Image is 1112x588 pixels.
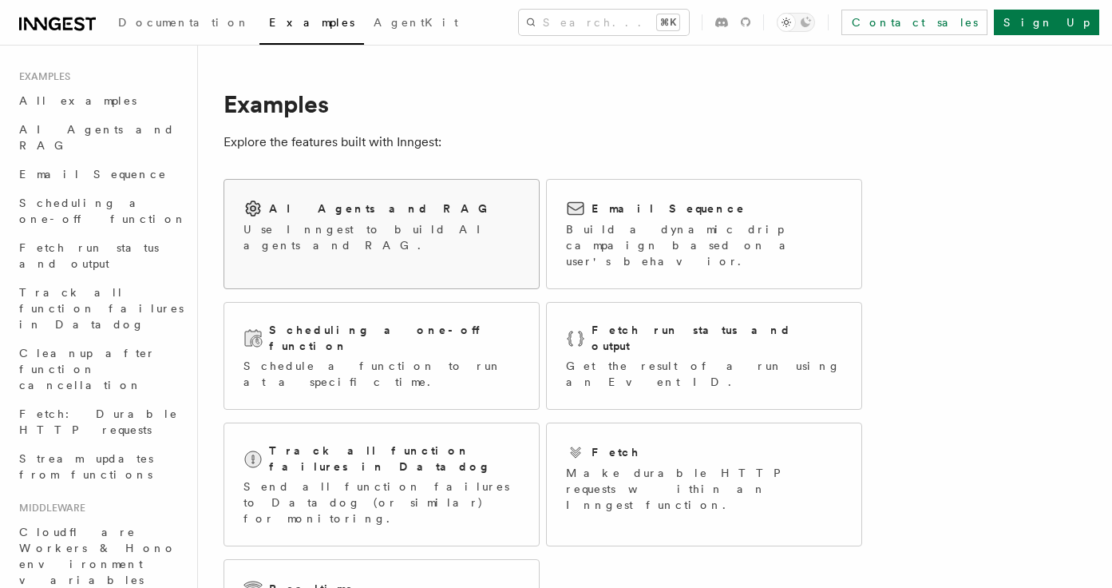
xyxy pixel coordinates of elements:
a: Examples [259,5,364,45]
a: AgentKit [364,5,468,43]
p: Send all function failures to Datadog (or similar) for monitoring. [243,479,520,526]
a: Contact sales [841,10,987,35]
p: Get the result of a run using an Event ID. [566,358,842,390]
span: Email Sequence [19,168,167,181]
a: Track all function failures in DatadogSend all function failures to Datadog (or similar) for moni... [224,423,540,546]
a: Cleanup after function cancellation [13,339,188,399]
a: Email Sequence [13,160,188,189]
a: Stream updates from functions [13,444,188,489]
span: Fetch: Durable HTTP requests [19,407,178,436]
button: Search...⌘K [519,10,689,35]
h2: Fetch [592,444,640,460]
span: Middleware [13,502,85,514]
a: Fetch run status and output [13,233,188,278]
a: Fetch run status and outputGet the result of a run using an Event ID. [546,302,862,410]
span: Stream updates from functions [19,452,153,481]
a: FetchMake durable HTTP requests within an Inngest function. [546,423,862,546]
span: Cloudflare Workers & Hono environment variables [19,526,176,586]
h2: AI Agents and RAG [269,201,496,217]
a: Documentation [109,5,259,43]
kbd: ⌘K [657,14,679,30]
span: Examples [13,70,70,83]
p: Explore the features built with Inngest: [224,131,862,153]
span: Examples [269,16,354,29]
h1: Examples [224,89,862,118]
span: Track all function failures in Datadog [19,286,184,331]
a: Scheduling a one-off function [13,189,188,233]
span: Documentation [118,16,250,29]
a: AI Agents and RAG [13,115,188,160]
a: AI Agents and RAGUse Inngest to build AI agents and RAG. [224,179,540,289]
h2: Fetch run status and output [592,322,842,354]
button: Toggle dark mode [777,13,815,32]
p: Use Inngest to build AI agents and RAG. [243,221,520,253]
a: Fetch: Durable HTTP requests [13,399,188,444]
p: Make durable HTTP requests within an Inngest function. [566,465,842,513]
p: Build a dynamic drip campaign based on a user's behavior. [566,221,842,269]
span: Scheduling a one-off function [19,197,187,225]
h2: Email Sequence [592,201,746,217]
span: All examples [19,94,137,107]
a: Email SequenceBuild a dynamic drip campaign based on a user's behavior. [546,179,862,289]
span: AgentKit [374,16,458,29]
a: Scheduling a one-off functionSchedule a function to run at a specific time. [224,302,540,410]
a: All examples [13,86,188,115]
p: Schedule a function to run at a specific time. [243,358,520,390]
a: Track all function failures in Datadog [13,278,188,339]
span: Fetch run status and output [19,241,159,270]
span: Cleanup after function cancellation [19,347,156,391]
h2: Track all function failures in Datadog [269,443,520,475]
span: AI Agents and RAG [19,123,175,152]
a: Sign Up [994,10,1099,35]
h2: Scheduling a one-off function [269,322,520,354]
